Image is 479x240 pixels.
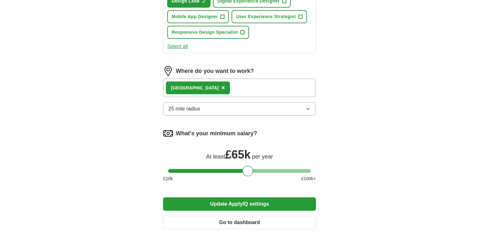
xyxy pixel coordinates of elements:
span: Mobile App Designer [172,13,218,20]
span: £ 100 k+ [301,175,316,182]
button: User Experience Strategist [232,10,307,23]
img: location.png [163,66,173,76]
span: per year [252,153,273,160]
div: [GEOGRAPHIC_DATA] [171,85,219,91]
button: Responsive Design Specialist [167,26,249,39]
span: 25 mile radius [168,105,200,113]
label: Where do you want to work? [176,67,254,75]
button: 25 mile radius [163,102,316,116]
button: Go to dashboard [163,216,316,229]
img: salary.png [163,128,173,138]
span: At least [206,153,225,160]
span: Responsive Design Specialist [172,29,238,36]
button: Update ApplyIQ settings [163,197,316,211]
span: £ 20 k [163,175,173,182]
span: £ 65k [225,148,251,161]
button: Mobile App Designer [167,10,229,23]
span: User Experience Strategist [236,13,296,20]
label: What's your minimum salary? [176,129,257,138]
button: × [221,83,225,93]
span: × [221,84,225,91]
button: Select all [167,43,188,50]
